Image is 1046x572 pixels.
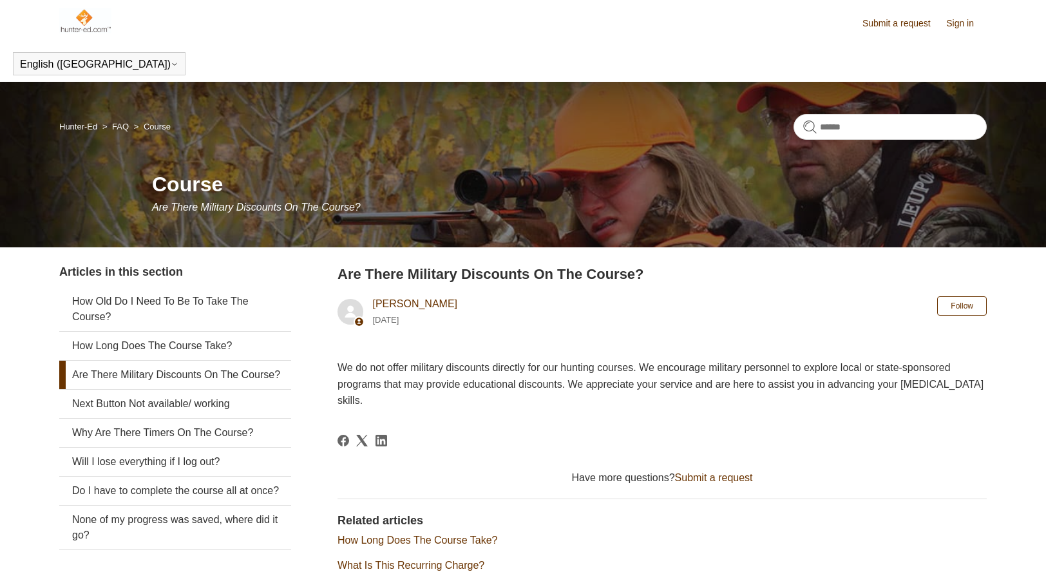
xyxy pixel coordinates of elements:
[59,265,183,278] span: Articles in this section
[59,477,291,505] a: Do I have to complete the course all at once?
[862,17,944,30] a: Submit a request
[100,122,131,131] li: FAQ
[338,435,349,446] svg: Share this page on Facebook
[1003,529,1036,562] div: Live chat
[937,296,987,316] button: Follow Article
[356,435,368,446] a: X Corp
[59,122,100,131] li: Hunter-Ed
[59,448,291,476] a: Will I lose everything if I log out?
[112,122,129,131] a: FAQ
[59,287,291,331] a: How Old Do I Need To Be To Take The Course?
[59,332,291,360] a: How Long Does The Course Take?
[152,202,361,213] span: Are There Military Discounts On The Course?
[59,361,291,389] a: Are There Military Discounts On The Course?
[946,17,987,30] a: Sign in
[338,535,497,546] a: How Long Does The Course Take?
[59,506,291,549] a: None of my progress was saved, where did it go?
[59,8,111,33] img: Hunter-Ed Help Center home page
[794,114,987,140] input: Search
[152,169,987,200] h1: Course
[338,263,987,285] h2: Are There Military Discounts On The Course?
[59,390,291,418] a: Next Button Not available/ working
[675,472,753,483] a: Submit a request
[338,560,484,571] a: What Is This Recurring Charge?
[338,359,987,409] p: We do not offer military discounts directly for our hunting courses. We encourage military person...
[356,435,368,446] svg: Share this page on X Corp
[59,419,291,447] a: Why Are There Timers On The Course?
[338,470,987,486] div: Have more questions?
[59,122,97,131] a: Hunter-Ed
[376,435,387,446] a: LinkedIn
[338,512,987,529] h2: Related articles
[131,122,171,131] li: Course
[338,435,349,446] a: Facebook
[20,59,178,70] button: English ([GEOGRAPHIC_DATA])
[372,298,457,309] a: [PERSON_NAME]
[376,435,387,446] svg: Share this page on LinkedIn
[144,122,171,131] a: Course
[372,315,399,325] time: 05/09/2024, 12:03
